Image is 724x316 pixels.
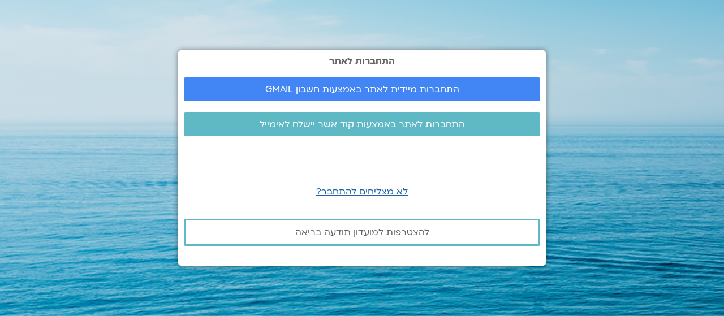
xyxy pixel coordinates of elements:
[316,185,408,198] a: לא מצליחים להתחבר?
[260,119,465,129] span: התחברות לאתר באמצעות קוד אשר יישלח לאימייל
[184,77,540,101] a: התחברות מיידית לאתר באמצעות חשבון GMAIL
[184,219,540,246] a: להצטרפות למועדון תודעה בריאה
[184,112,540,136] a: התחברות לאתר באמצעות קוד אשר יישלח לאימייל
[265,84,459,94] span: התחברות מיידית לאתר באמצעות חשבון GMAIL
[295,227,429,237] span: להצטרפות למועדון תודעה בריאה
[184,56,540,66] h2: התחברות לאתר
